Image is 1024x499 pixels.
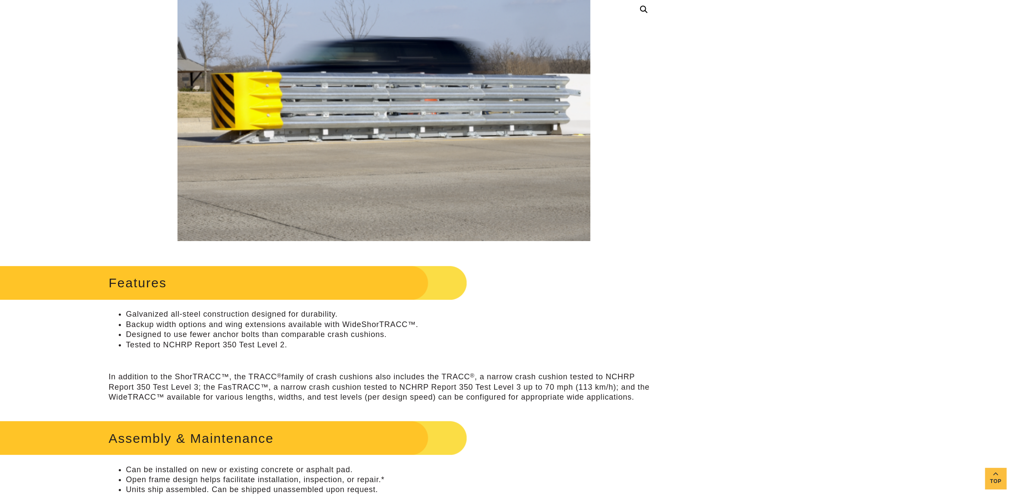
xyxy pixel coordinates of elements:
sup: ® [277,372,282,379]
li: Designed to use fewer anchor bolts than comparable crash cushions. [126,330,659,340]
li: Units ship assembled. Can be shipped unassembled upon request. [126,485,659,495]
li: Backup width options and wing extensions available with WideShorTRACC™. [126,320,659,330]
li: Galvanized all-steel construction designed for durability. [126,309,659,319]
sup: ® [470,372,475,379]
li: Tested to NCHRP Report 350 Test Level 2. [126,340,659,350]
p: In addition to the ShorTRACC™, the TRACC family of crash cushions also includes the TRACC , a nar... [109,372,659,402]
li: Open frame design helps facilitate installation, inspection, or repair.* [126,475,659,485]
li: Can be installed on new or existing concrete or asphalt pad. [126,465,659,475]
a: Top [985,468,1007,489]
span: Top [985,477,1007,486]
